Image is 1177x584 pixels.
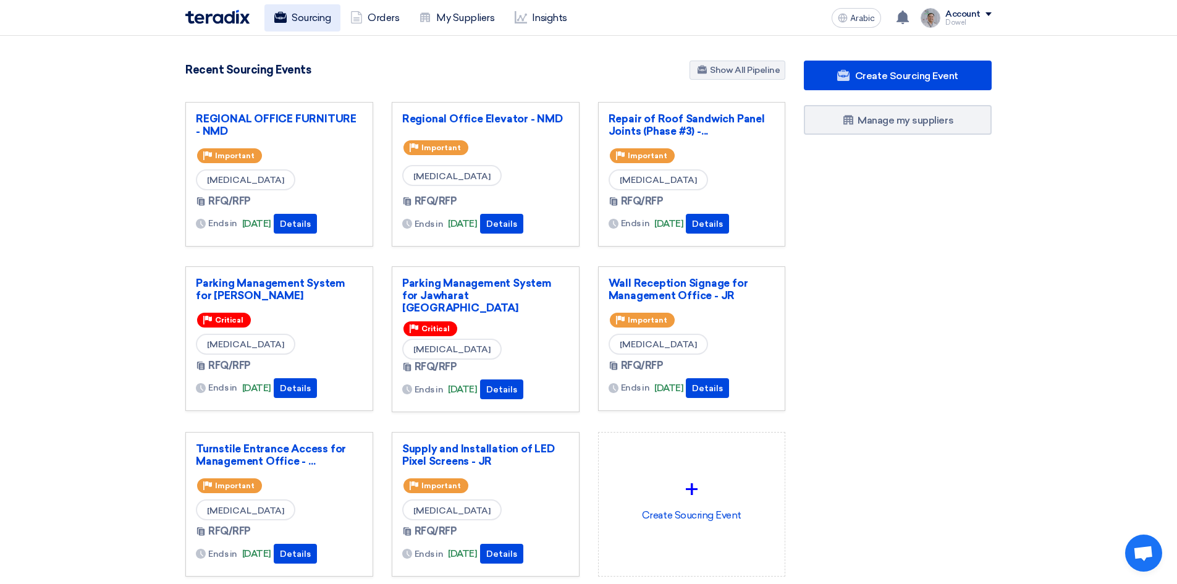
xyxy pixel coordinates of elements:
[609,112,765,137] font: Repair of Roof Sandwich Panel Joints (Phase #3) -...
[242,548,271,559] font: [DATE]
[402,277,569,314] a: Parking Management System for Jawharat [GEOGRAPHIC_DATA]
[415,549,444,559] font: Ends in
[196,112,363,137] a: REGIONAL OFFICE FURNITURE - NMD
[415,384,444,395] font: Ends in
[415,195,457,207] font: RFQ/RFP
[196,442,363,467] a: Turnstile Entrance Access for Management Office - ...
[402,112,569,125] a: Regional Office Elevator - NMD
[505,4,577,32] a: Insights
[215,151,255,160] font: Important
[207,505,284,515] font: [MEDICAL_DATA]
[621,195,664,207] font: RFQ/RFP
[208,525,251,537] font: RFQ/RFP
[685,475,698,504] font: +
[280,549,311,559] font: Details
[274,544,317,564] button: Details
[448,548,477,559] font: [DATE]
[448,384,477,395] font: [DATE]
[621,218,650,229] font: Ends in
[208,549,237,559] font: Ends in
[436,12,494,23] font: My Suppliers
[621,360,664,371] font: RFQ/RFP
[858,114,953,126] font: Manage my suppliers
[804,105,992,135] a: Manage my suppliers
[710,65,780,75] font: Show All Pipeline
[832,8,881,28] button: Arabic
[1125,535,1162,572] div: Open chat
[274,378,317,398] button: Details
[690,61,785,80] a: Show All Pipeline
[486,549,517,559] font: Details
[215,481,255,490] font: Important
[402,442,555,467] font: Supply and Installation of LED Pixel Screens - JR
[609,112,775,137] a: Repair of Roof Sandwich Panel Joints (Phase #3) -...
[292,12,331,23] font: Sourcing
[402,112,563,125] font: Regional Office Elevator - NMD
[280,219,311,229] font: Details
[686,378,729,398] button: Details
[185,10,250,24] img: Teradix logo
[274,214,317,234] button: Details
[196,277,363,302] a: Parking Management System for [PERSON_NAME]
[692,383,723,394] font: Details
[480,379,523,399] button: Details
[196,112,356,137] font: REGIONAL OFFICE FURNITURE - NMD
[642,509,741,521] font: Create Soucring Event
[413,344,491,355] font: [MEDICAL_DATA]
[421,143,461,152] font: Important
[686,214,729,234] button: Details
[448,218,477,229] font: [DATE]
[207,175,284,185] font: [MEDICAL_DATA]
[185,63,311,77] font: Recent Sourcing Events
[609,277,748,302] font: Wall Reception Signage for Management Office - JR
[196,277,345,302] font: Parking Management System for [PERSON_NAME]
[340,4,409,32] a: Orders
[402,442,569,467] a: Supply and Installation of LED Pixel Screens - JR
[654,218,683,229] font: [DATE]
[855,70,958,82] font: Create Sourcing Event
[480,214,523,234] button: Details
[621,383,650,393] font: Ends in
[620,339,697,350] font: [MEDICAL_DATA]
[620,175,697,185] font: [MEDICAL_DATA]
[208,218,237,229] font: Ends in
[208,383,237,393] font: Ends in
[409,4,504,32] a: My Suppliers
[415,525,457,537] font: RFQ/RFP
[480,544,523,564] button: Details
[402,277,552,314] font: Parking Management System for Jawharat [GEOGRAPHIC_DATA]
[280,383,311,394] font: Details
[921,8,940,28] img: IMG_1753965247717.jpg
[413,171,491,181] font: [MEDICAL_DATA]
[208,195,251,207] font: RFQ/RFP
[850,13,875,23] font: Arabic
[196,442,346,467] font: Turnstile Entrance Access for Management Office - ...
[415,361,457,373] font: RFQ/RFP
[486,384,517,395] font: Details
[628,316,667,324] font: Important
[692,219,723,229] font: Details
[215,316,243,324] font: Critical
[413,505,491,515] font: [MEDICAL_DATA]
[628,151,667,160] font: Important
[532,12,567,23] font: Insights
[421,481,461,490] font: Important
[421,324,450,333] font: Critical
[654,383,683,394] font: [DATE]
[486,219,517,229] font: Details
[242,383,271,394] font: [DATE]
[368,12,399,23] font: Orders
[945,9,981,19] font: Account
[242,218,271,229] font: [DATE]
[609,277,775,302] a: Wall Reception Signage for Management Office - JR
[945,19,966,27] font: Dowel
[208,360,251,371] font: RFQ/RFP
[264,4,340,32] a: Sourcing
[207,339,284,350] font: [MEDICAL_DATA]
[415,219,444,229] font: Ends in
